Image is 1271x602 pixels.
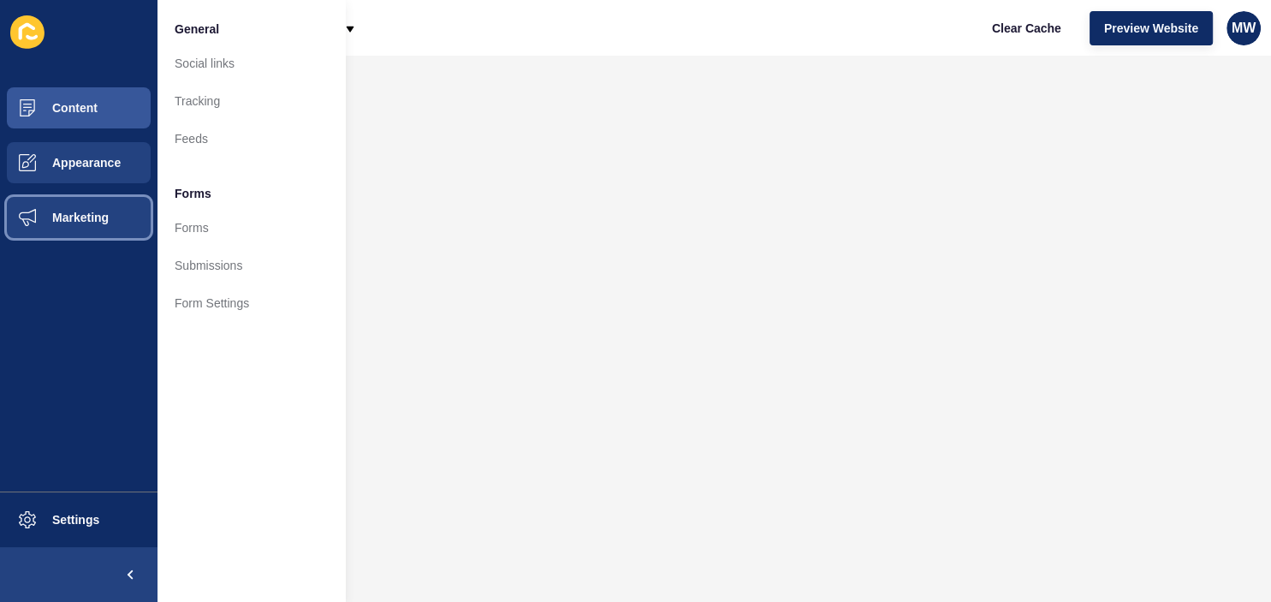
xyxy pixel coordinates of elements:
a: Forms [157,209,346,247]
a: Submissions [157,247,346,284]
span: Preview Website [1104,20,1198,37]
a: Feeds [157,120,346,158]
button: Clear Cache [977,11,1076,45]
a: Form Settings [157,284,346,322]
span: Clear Cache [992,20,1061,37]
button: Preview Website [1090,11,1213,45]
a: Tracking [157,82,346,120]
a: Social links [157,45,346,82]
span: General [175,21,219,38]
span: Forms [175,185,211,202]
span: MW [1232,20,1256,37]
